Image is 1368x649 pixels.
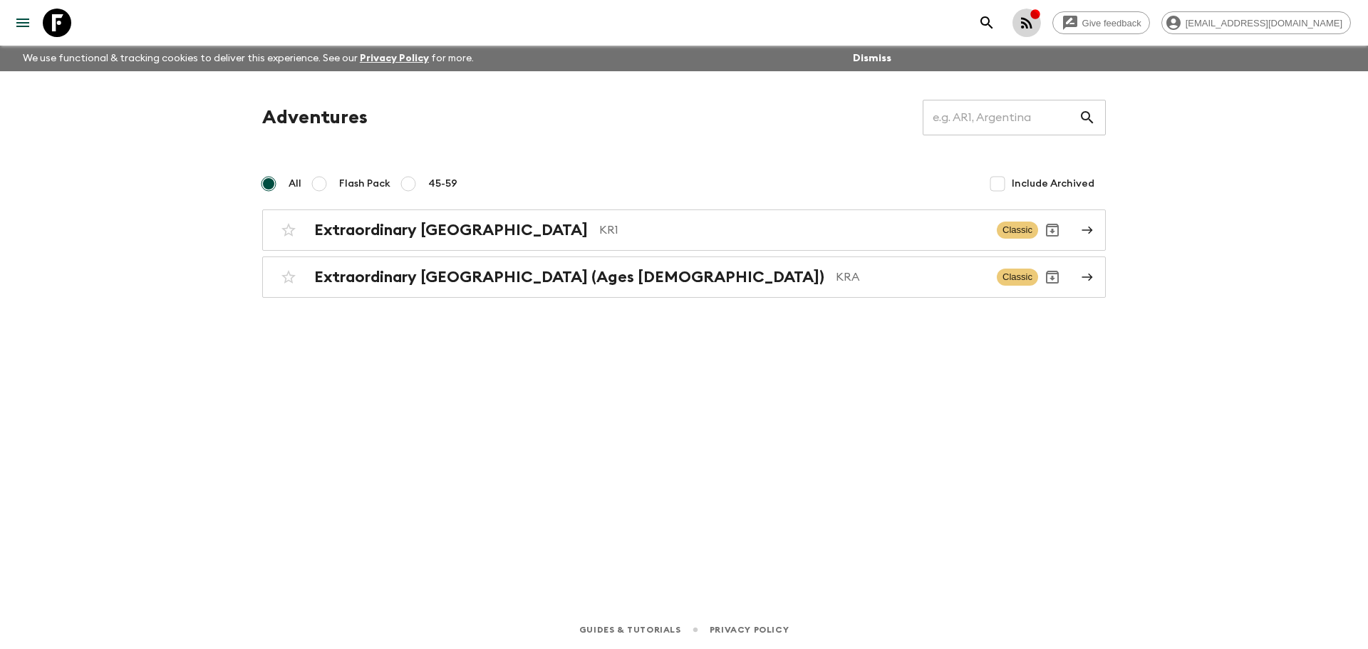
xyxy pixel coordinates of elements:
[923,98,1079,137] input: e.g. AR1, Argentina
[1012,177,1094,191] span: Include Archived
[1074,18,1149,28] span: Give feedback
[9,9,37,37] button: menu
[997,269,1038,286] span: Classic
[262,103,368,132] h1: Adventures
[1178,18,1350,28] span: [EMAIL_ADDRESS][DOMAIN_NAME]
[428,177,457,191] span: 45-59
[262,256,1106,298] a: Extraordinary [GEOGRAPHIC_DATA] (Ages [DEMOGRAPHIC_DATA])KRAClassicArchive
[997,222,1038,239] span: Classic
[17,46,480,71] p: We use functional & tracking cookies to deliver this experience. See our for more.
[849,48,895,68] button: Dismiss
[710,622,789,638] a: Privacy Policy
[579,622,681,638] a: Guides & Tutorials
[360,53,429,63] a: Privacy Policy
[289,177,301,191] span: All
[339,177,390,191] span: Flash Pack
[1038,263,1067,291] button: Archive
[314,268,824,286] h2: Extraordinary [GEOGRAPHIC_DATA] (Ages [DEMOGRAPHIC_DATA])
[262,209,1106,251] a: Extraordinary [GEOGRAPHIC_DATA]KR1ClassicArchive
[1161,11,1351,34] div: [EMAIL_ADDRESS][DOMAIN_NAME]
[599,222,985,239] p: KR1
[314,221,588,239] h2: Extraordinary [GEOGRAPHIC_DATA]
[1038,216,1067,244] button: Archive
[1052,11,1150,34] a: Give feedback
[973,9,1001,37] button: search adventures
[836,269,985,286] p: KRA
